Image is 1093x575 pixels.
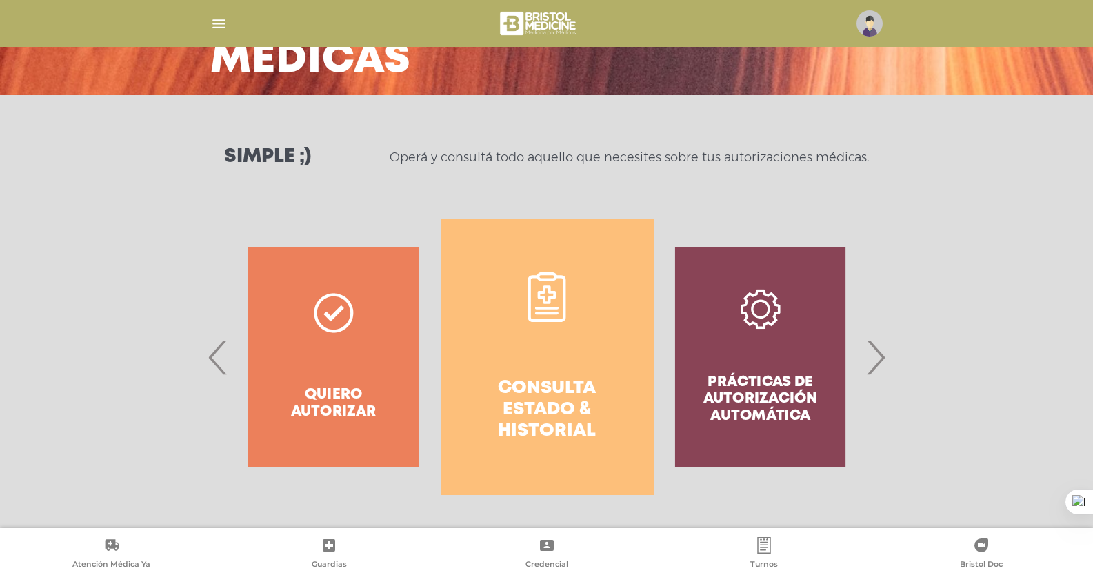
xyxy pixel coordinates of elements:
span: Atención Médica Ya [72,559,150,572]
a: Atención Médica Ya [3,537,220,572]
img: bristol-medicine-blanco.png [498,7,580,40]
span: Turnos [750,559,778,572]
p: Operá y consultá todo aquello que necesites sobre tus autorizaciones médicas. [390,149,869,165]
a: Consulta estado & historial [441,219,654,495]
a: Credencial [438,537,655,572]
span: Bristol Doc [960,559,1003,572]
a: Turnos [655,537,872,572]
img: Cober_menu-lines-white.svg [210,15,228,32]
a: Bristol Doc [873,537,1090,572]
span: Credencial [525,559,568,572]
h4: Consulta estado & historial [465,378,629,443]
span: Guardias [312,559,347,572]
span: Next [862,320,889,394]
span: Previous [205,320,232,394]
h3: Simple ;) [224,148,311,167]
a: Guardias [220,537,437,572]
h3: Autorizaciones médicas [210,7,598,79]
img: profile-placeholder.svg [856,10,883,37]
